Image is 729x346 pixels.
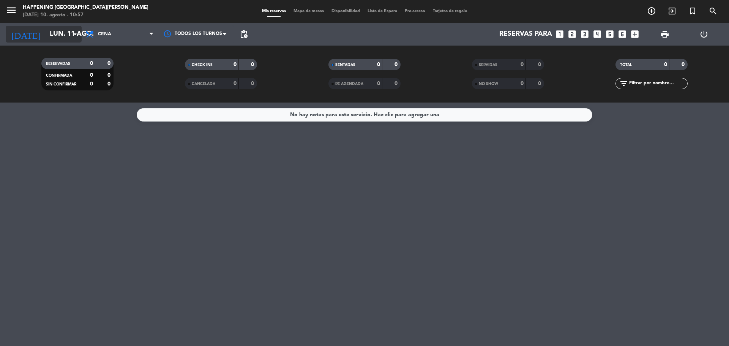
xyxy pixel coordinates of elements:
[328,9,364,13] span: Disponibilidad
[335,82,363,86] span: RE AGENDADA
[71,30,80,39] i: arrow_drop_down
[538,81,543,86] strong: 0
[647,6,656,16] i: add_circle_outline
[107,81,112,87] strong: 0
[682,62,686,67] strong: 0
[429,9,471,13] span: Tarjetas de regalo
[90,81,93,87] strong: 0
[592,29,602,39] i: looks_4
[630,29,640,39] i: add_box
[90,61,93,66] strong: 0
[628,79,687,88] input: Filtrar por nombre...
[667,6,677,16] i: exit_to_app
[234,62,237,67] strong: 0
[708,6,718,16] i: search
[290,9,328,13] span: Mapa de mesas
[90,73,93,78] strong: 0
[335,63,355,67] span: SENTADAS
[98,32,111,37] span: Cena
[555,29,565,39] i: looks_one
[290,111,439,119] div: No hay notas para este servicio. Haz clic para agregar una
[479,63,497,67] span: SERVIDAS
[46,74,72,77] span: CONFIRMADA
[234,81,237,86] strong: 0
[394,62,399,67] strong: 0
[567,29,577,39] i: looks_two
[46,62,70,66] span: RESERVADAS
[6,26,46,43] i: [DATE]
[521,81,524,86] strong: 0
[6,5,17,16] i: menu
[46,82,76,86] span: SIN CONFIRMAR
[479,82,498,86] span: NO SHOW
[23,11,148,19] div: [DATE] 10. agosto - 10:57
[251,62,256,67] strong: 0
[377,62,380,67] strong: 0
[664,62,667,67] strong: 0
[688,6,697,16] i: turned_in_not
[699,30,708,39] i: power_settings_new
[23,4,148,11] div: Happening [GEOGRAPHIC_DATA][PERSON_NAME]
[620,63,632,67] span: TOTAL
[619,79,628,88] i: filter_list
[6,5,17,19] button: menu
[401,9,429,13] span: Pre-acceso
[521,62,524,67] strong: 0
[192,82,215,86] span: CANCELADA
[394,81,399,86] strong: 0
[499,30,552,38] span: Reservas para
[617,29,627,39] i: looks_6
[239,30,248,39] span: pending_actions
[580,29,590,39] i: looks_3
[364,9,401,13] span: Lista de Espera
[377,81,380,86] strong: 0
[538,62,543,67] strong: 0
[258,9,290,13] span: Mis reservas
[107,73,112,78] strong: 0
[251,81,256,86] strong: 0
[107,61,112,66] strong: 0
[684,23,723,46] div: LOG OUT
[192,63,213,67] span: CHECK INS
[660,30,669,39] span: print
[605,29,615,39] i: looks_5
